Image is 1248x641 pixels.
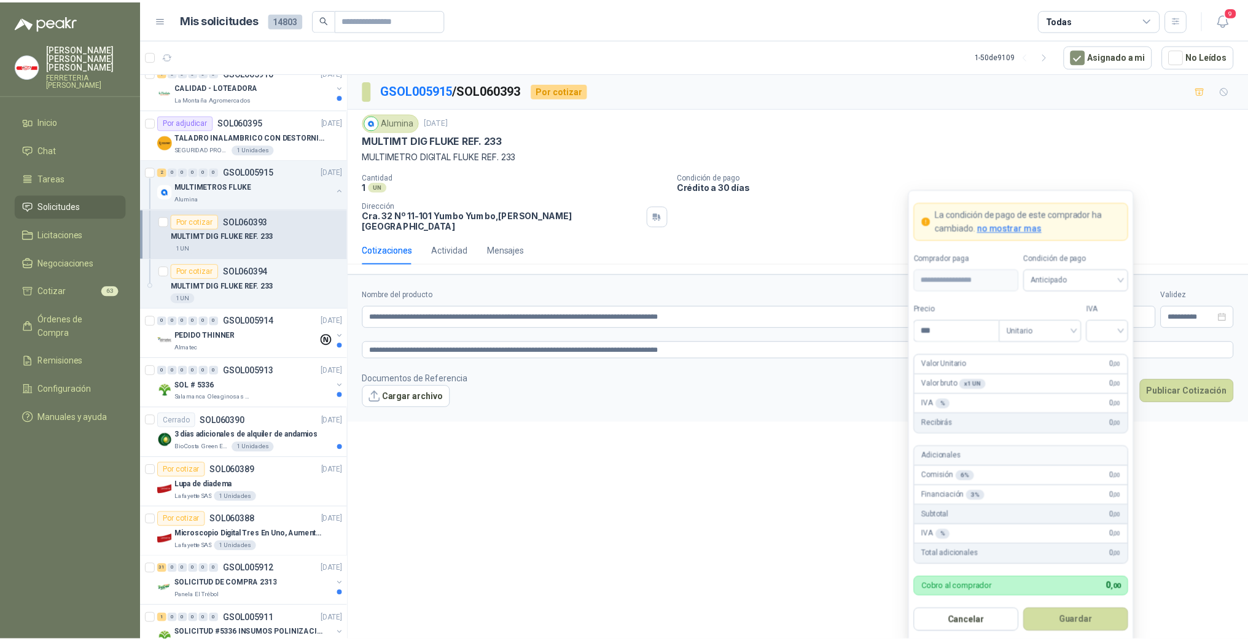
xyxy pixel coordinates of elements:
[158,565,168,574] div: 31
[190,565,199,574] div: 0
[172,244,196,254] div: 1 UN
[1121,551,1129,558] span: ,00
[929,378,993,390] p: Valor bruto
[371,182,389,192] div: UN
[985,223,1050,233] span: no mostrar mas
[1121,512,1129,519] span: ,00
[211,565,220,574] div: 0
[225,367,276,375] p: GSOL005913
[216,542,258,552] div: 1 Unidades
[201,416,246,425] p: SOL060390
[1171,44,1243,68] button: No Leídos
[176,144,231,154] p: SEGURIDAD PROVISER LTDA
[200,317,209,325] div: 0
[219,118,264,126] p: SOL060395
[200,615,209,624] div: 0
[141,508,349,557] a: Por cotizarSOL060388[DATE] Company LogoMicroscopio Digital Tres En Uno, Aumento De 1000xLafayette...
[176,393,253,403] p: Salamanca Oleaginosas SAS
[15,251,127,274] a: Negociaciones
[929,398,957,410] p: IVA
[190,317,199,325] div: 0
[365,149,1243,163] p: MULTIMETRO DIGITAL FLUKE REF. 233
[1121,420,1129,427] span: ,00
[383,82,456,97] a: GSOL005915
[179,168,189,176] div: 0
[172,293,196,303] div: 1 UN
[102,286,119,296] span: 63
[324,515,345,526] p: [DATE]
[169,168,178,176] div: 0
[1031,610,1137,633] button: Guardar
[176,343,199,353] p: Almatec
[967,379,993,389] div: x 1 UN
[1149,379,1243,403] button: Publicar Cotización
[365,372,471,386] p: Documentos de Referencia
[225,615,276,624] p: GSOL005911
[1115,582,1129,592] span: 0
[141,110,349,160] a: Por adjudicarSOL060395[DATE] Company LogoTALADRO INALAMBRICO CON DESTORNILLADOR DE ESTRIASEGURIDA...
[158,562,347,602] a: 31 0 0 0 0 0 GSOL005912[DATE] Company LogoSOLICITUD DE COMPRA 2313Panela El Trébol
[141,408,349,458] a: CerradoSOL060390[DATE] Company Logo3 días adicionales de alquiler de andamiosBioCosta Green Energ...
[365,289,993,301] label: Nombre del producto
[211,168,220,176] div: 0
[158,433,173,448] img: Company Logo
[158,367,168,375] div: 0
[324,415,345,427] p: [DATE]
[1039,271,1129,289] span: Anticipado
[190,168,199,176] div: 0
[176,443,231,453] p: BioCosta Green Energy S.A.S
[365,113,422,131] div: Alumina
[270,12,305,27] span: 14803
[921,252,1026,264] label: Comprador paga
[929,583,999,591] p: Cobro al comprador
[176,181,253,193] p: MULTIMETROS FLUKE
[158,115,214,130] div: Por adjudicar
[1118,378,1129,390] span: 0
[158,134,173,149] img: Company Logo
[929,490,992,502] p: Financiación
[324,564,345,576] p: [DATE]
[535,83,591,98] div: Por cotizar
[365,173,673,181] p: Cantidad
[365,181,369,192] p: 1
[1121,361,1129,368] span: ,00
[225,565,276,574] p: GSOL005912
[216,492,258,502] div: 1 Unidades
[15,406,127,429] a: Manuales y ayuda
[158,615,168,624] div: 1
[38,143,57,157] span: Chat
[169,317,178,325] div: 0
[1094,303,1137,315] label: IVA
[211,317,220,325] div: 0
[367,115,381,129] img: Company Logo
[365,201,647,210] p: Dirección
[1121,400,1129,407] span: ,00
[211,615,220,624] div: 0
[324,365,345,377] p: [DATE]
[15,195,127,218] a: Solicitudes
[943,399,957,409] div: %
[158,317,168,325] div: 0
[324,166,345,178] p: [DATE]
[365,134,505,147] p: MULTIMT DIG FLUKE REF. 233
[158,165,347,204] a: 2 0 0 0 0 0 GSOL005915[DATE] Company LogoMULTIMETROS FLUKEAlumina
[190,615,199,624] div: 0
[365,386,453,408] button: Cargar archivo
[15,54,39,77] img: Company Logo
[158,463,206,478] div: Por cotizar
[211,367,220,375] div: 0
[179,565,189,574] div: 0
[211,466,256,475] p: SOL060389
[172,281,275,292] p: MULTIMT DIG FLUKE REF. 233
[225,317,276,325] p: GSOL005914
[1121,492,1129,499] span: ,00
[1014,322,1082,340] span: Unitario
[141,209,349,259] a: Por cotizarSOL060393MULTIMT DIG FLUKE REF. 2331 UN
[15,15,77,29] img: Logo peakr
[15,349,127,373] a: Remisiones
[15,110,127,133] a: Inicio
[176,194,200,204] p: Alumina
[1121,473,1129,480] span: ,00
[1118,470,1129,482] span: 0
[324,117,345,128] p: [DATE]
